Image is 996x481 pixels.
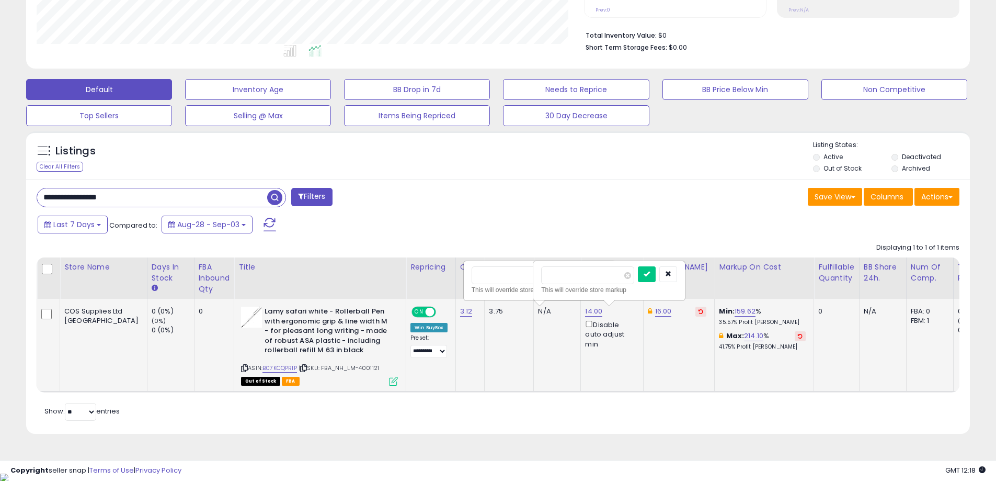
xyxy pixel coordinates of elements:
[914,188,959,206] button: Actions
[744,331,763,341] a: 214.10
[89,465,134,475] a: Terms of Use
[55,144,96,159] h5: Listings
[719,331,806,351] div: %
[596,7,610,13] small: Prev: 0
[821,79,967,100] button: Non Competitive
[199,262,230,295] div: FBA inbound Qty
[788,7,809,13] small: Prev: N/A
[662,79,808,100] button: BB Price Below Min
[37,162,83,172] div: Clear All Filters
[864,262,902,284] div: BB Share 24h.
[291,188,332,206] button: Filters
[585,306,602,317] a: 14.00
[10,465,49,475] strong: Copyright
[715,258,814,299] th: The percentage added to the cost of goods (COGS) that forms the calculator for Min & Max prices.
[818,262,854,284] div: Fulfillable Quantity
[719,343,806,351] p: 41.75% Profit [PERSON_NAME]
[911,316,945,326] div: FBM: 1
[262,364,297,373] a: B07KCQPR1P
[344,79,490,100] button: BB Drop in 7d
[902,164,930,173] label: Archived
[586,31,657,40] b: Total Inventory Value:
[911,262,949,284] div: Num of Comp.
[585,319,635,349] div: Disable auto adjust min
[945,465,986,475] span: 2025-09-11 12:18 GMT
[10,466,181,476] div: seller snap | |
[265,307,392,358] b: Lamy safari white - Rollerball Pen with ergonomic grip & line width M - for pleasant long writing...
[152,307,194,316] div: 0 (0%)
[669,42,687,52] span: $0.00
[823,164,862,173] label: Out of Stock
[344,105,490,126] button: Items Being Repriced
[719,306,735,316] b: Min:
[152,317,166,325] small: (0%)
[410,323,448,332] div: Win BuyBox
[586,28,952,41] li: $0
[282,377,300,386] span: FBA
[648,262,710,273] div: [PERSON_NAME]
[503,105,649,126] button: 30 Day Decrease
[586,43,667,52] b: Short Term Storage Fees:
[299,364,379,372] span: | SKU: FBA_NH_LM-4001121
[813,140,970,150] p: Listing States:
[413,308,426,317] span: ON
[410,262,451,273] div: Repricing
[238,262,402,273] div: Title
[241,377,280,386] span: All listings that are currently out of stock and unavailable for purchase on Amazon
[26,79,172,100] button: Default
[808,188,862,206] button: Save View
[719,262,809,273] div: Markup on Cost
[489,307,525,316] div: 3.75
[538,307,573,316] div: N/A
[871,192,903,202] span: Columns
[460,306,473,317] a: 3.12
[109,220,157,230] span: Compared to:
[185,105,331,126] button: Selling @ Max
[818,307,851,316] div: 0
[241,307,262,328] img: 21PBPAOBkmL._SL40_.jpg
[152,262,190,284] div: Days In Stock
[655,306,672,317] a: 16.00
[64,262,143,273] div: Store Name
[199,307,226,316] div: 0
[64,307,139,326] div: COS Supplies Ltd [GEOGRAPHIC_DATA]
[162,216,253,233] button: Aug-28 - Sep-03
[876,243,959,253] div: Displaying 1 to 1 of 1 items
[864,307,898,316] div: N/A
[864,188,913,206] button: Columns
[735,306,755,317] a: 159.62
[177,219,239,230] span: Aug-28 - Sep-03
[958,262,996,284] div: Total Rev.
[44,406,120,416] span: Show: entries
[434,308,451,317] span: OFF
[719,307,806,326] div: %
[503,79,649,100] button: Needs to Reprice
[410,334,448,358] div: Preset:
[185,79,331,100] button: Inventory Age
[152,326,194,335] div: 0 (0%)
[460,262,480,273] div: Cost
[541,285,677,295] div: This will override store markup
[911,307,945,316] div: FBA: 0
[38,216,108,233] button: Last 7 Days
[472,285,608,295] div: This will override store markup
[53,219,95,230] span: Last 7 Days
[823,152,843,161] label: Active
[902,152,941,161] label: Deactivated
[719,319,806,326] p: 35.57% Profit [PERSON_NAME]
[958,317,972,325] small: (0%)
[152,284,158,293] small: Days In Stock.
[135,465,181,475] a: Privacy Policy
[241,307,398,384] div: ASIN:
[726,331,745,341] b: Max:
[26,105,172,126] button: Top Sellers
